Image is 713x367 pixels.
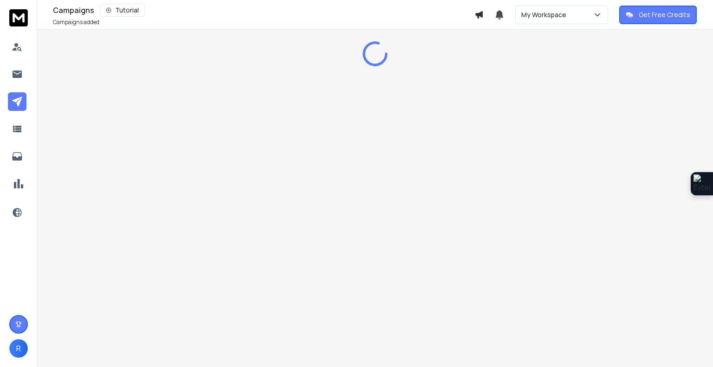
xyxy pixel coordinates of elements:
[53,4,474,17] div: Campaigns
[9,339,28,358] button: R
[521,10,570,19] p: My Workspace
[53,19,99,26] p: Campaigns added
[619,6,697,24] button: Get Free Credits
[100,4,145,17] button: Tutorial
[639,10,690,19] p: Get Free Credits
[694,174,710,193] img: Extension Icon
